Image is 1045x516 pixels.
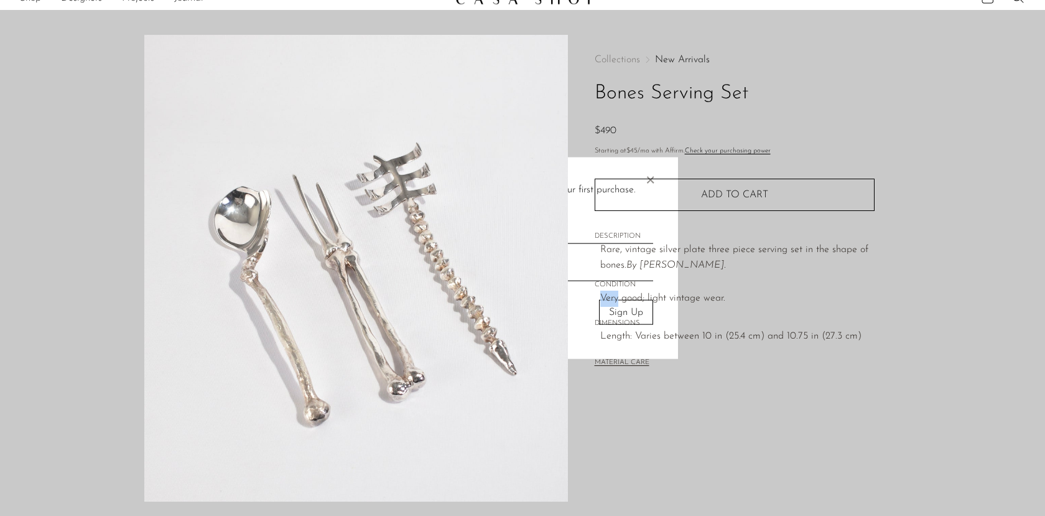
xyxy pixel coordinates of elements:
span: $490 [595,126,616,136]
span: DESCRIPTION [595,231,875,242]
em: [PERSON_NAME] [639,260,724,270]
span: CONDITION [595,279,875,291]
em: By [626,260,636,270]
button: Add to cart [595,179,875,211]
span: Add to cart [701,190,768,200]
h1: Bones Serving Set [595,78,875,110]
img: Bones Serving Set [144,35,568,502]
nav: Breadcrumbs [595,55,875,65]
p: Starting at /mo with Affirm. [595,146,875,157]
button: MATERIAL CARE [595,359,649,368]
span: DIMENSIONS [595,318,875,329]
span: Rare, vintage silver plate three piece serving set in the shape of bones. [600,245,868,271]
span: Length: Varies between 10 in (25.4 cm) and 10.75 in (27.3 cm) [600,329,875,345]
em: . [724,260,726,270]
a: Check your purchasing power - Learn more about Affirm Financing (opens in modal) [685,148,771,154]
a: New Arrivals [655,55,710,65]
span: Collections [595,55,640,65]
span: Very good; light vintage wear. [600,291,875,307]
span: $45 [626,148,638,154]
